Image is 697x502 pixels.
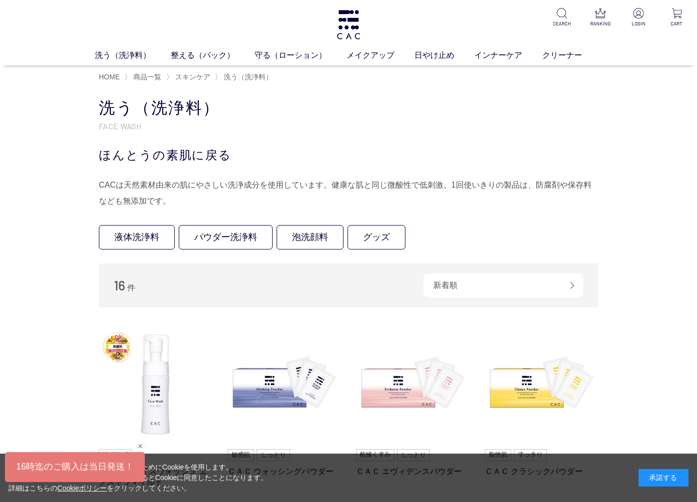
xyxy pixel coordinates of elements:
[228,327,342,441] img: ＣＡＣ ウォッシングパウダー
[99,146,598,164] div: ほんとうの素肌に戻る
[224,73,273,81] span: 洗う（洗浄料）
[423,273,583,297] div: 新着順
[397,449,430,461] img: しっとり
[114,277,125,293] span: 16
[356,449,394,461] img: 乾燥くすみ
[124,72,164,82] li: 〉
[255,49,347,61] a: 守る（ローション）
[356,327,470,441] img: ＣＡＣ エヴィデンスパウダー
[131,73,161,81] a: 商品一覧
[414,49,474,61] a: 日やけ止め
[171,49,255,61] a: 整える（パック）
[639,469,689,487] div: 承諾する
[99,97,598,119] h1: 洗う（洗浄料）
[336,10,361,39] img: logo
[99,327,213,441] img: ＣＡＣ フェイスウォッシュ エクストラマイルド
[588,8,613,27] a: RANKING
[514,449,547,461] img: すっきり
[99,121,598,131] p: FACE WASH
[665,20,689,27] p: CART
[550,20,574,27] p: SEARCH
[99,449,132,461] img: 泡タイプ
[173,73,210,81] a: スキンケア
[277,225,344,250] a: 泡洗顔料
[257,449,290,461] img: しっとり
[57,484,107,492] a: Cookieポリシー
[166,72,213,82] li: 〉
[99,177,598,209] div: CACは天然素材由来の肌にやさしい洗浄成分を使用しています。健康な肌と同じ微酸性で低刺激。1回使いきりの製品は、防腐剤や保存料なども無添加です。
[550,8,574,27] a: SEARCH
[348,225,405,250] a: グッズ
[485,449,511,461] img: 脂性肌
[222,73,273,81] a: 洗う（洗浄料）
[228,449,255,461] img: 敏感肌
[347,49,414,61] a: メイクアップ
[665,8,689,27] a: CART
[175,73,210,81] span: スキンケア
[542,49,602,61] a: クリーナー
[179,225,273,250] a: パウダー洗浄料
[474,49,542,61] a: インナーケア
[626,20,651,27] p: LOGIN
[95,49,171,61] a: 洗う（洗浄料）
[127,283,135,292] span: 件
[626,8,651,27] a: LOGIN
[99,73,120,81] a: HOME
[215,72,275,82] li: 〉
[588,20,613,27] p: RANKING
[485,327,599,441] img: ＣＡＣ クラシックパウダー
[133,73,161,81] span: 商品一覧
[99,225,175,250] a: 液体洗浄料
